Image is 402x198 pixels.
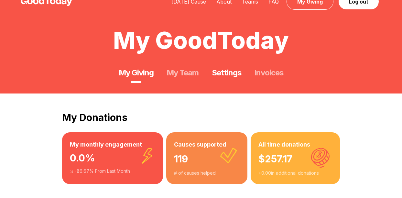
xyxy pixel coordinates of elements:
[119,68,154,78] a: My Giving
[167,68,199,78] a: My Team
[174,149,240,170] div: 119
[70,168,155,174] div: -86.67 % From Last Month
[174,140,240,149] h3: Causes supported
[62,112,340,123] h2: My Donations
[254,68,283,78] a: Invoices
[70,140,155,149] h3: My monthly engagement
[212,68,241,78] a: Settings
[258,170,332,176] div: + 0.00 in additional donations
[70,149,155,168] div: 0.0 %
[258,140,332,149] h3: All time donations
[174,170,240,176] div: # of causes helped
[258,149,332,170] div: $ 257.17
